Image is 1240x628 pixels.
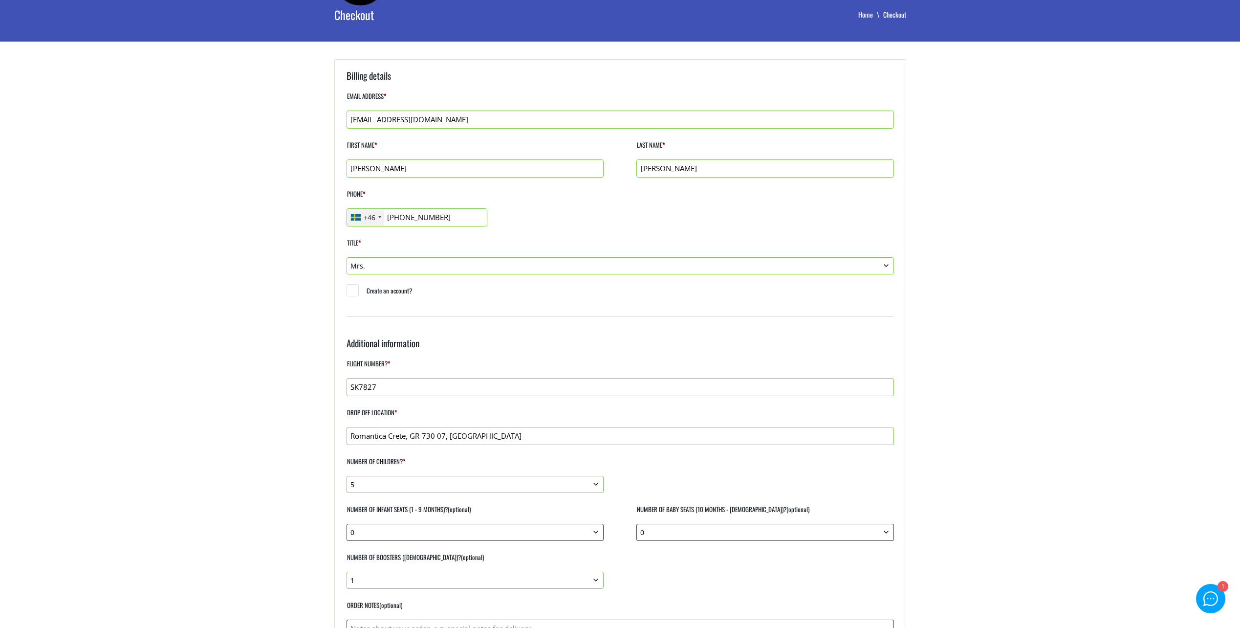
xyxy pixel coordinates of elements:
[364,212,375,223] div: +46
[883,10,906,20] li: Checkout
[786,504,809,514] span: (optional)
[1217,582,1227,592] div: 1
[347,90,894,111] label: Email address
[347,138,604,159] label: First name
[347,69,894,90] h3: Billing details
[347,378,894,396] input: Please type your flight number
[347,187,894,208] label: Phone
[347,455,604,476] label: Number of children?
[347,551,604,572] label: Number of boosters ([DEMOGRAPHIC_DATA])?
[347,427,894,445] input: Please type your Hotel / Street / Villa
[636,138,893,159] label: Last name
[636,503,893,524] label: Number of baby seats (10 months - [DEMOGRAPHIC_DATA])?
[367,286,412,295] span: Create an account?
[461,552,484,562] span: (optional)
[448,504,471,514] span: (optional)
[379,600,402,610] span: (optional)
[347,236,894,257] label: Title
[347,208,488,226] input: 070-123 45 67
[347,209,384,226] div: Telephone country code
[347,406,894,427] label: Drop off location
[347,357,894,378] label: Flight number?
[347,336,894,357] h3: Additional information
[347,503,604,524] label: Number of infant seats (1 - 9 months)?
[858,9,883,20] a: Home
[347,599,894,620] label: Order notes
